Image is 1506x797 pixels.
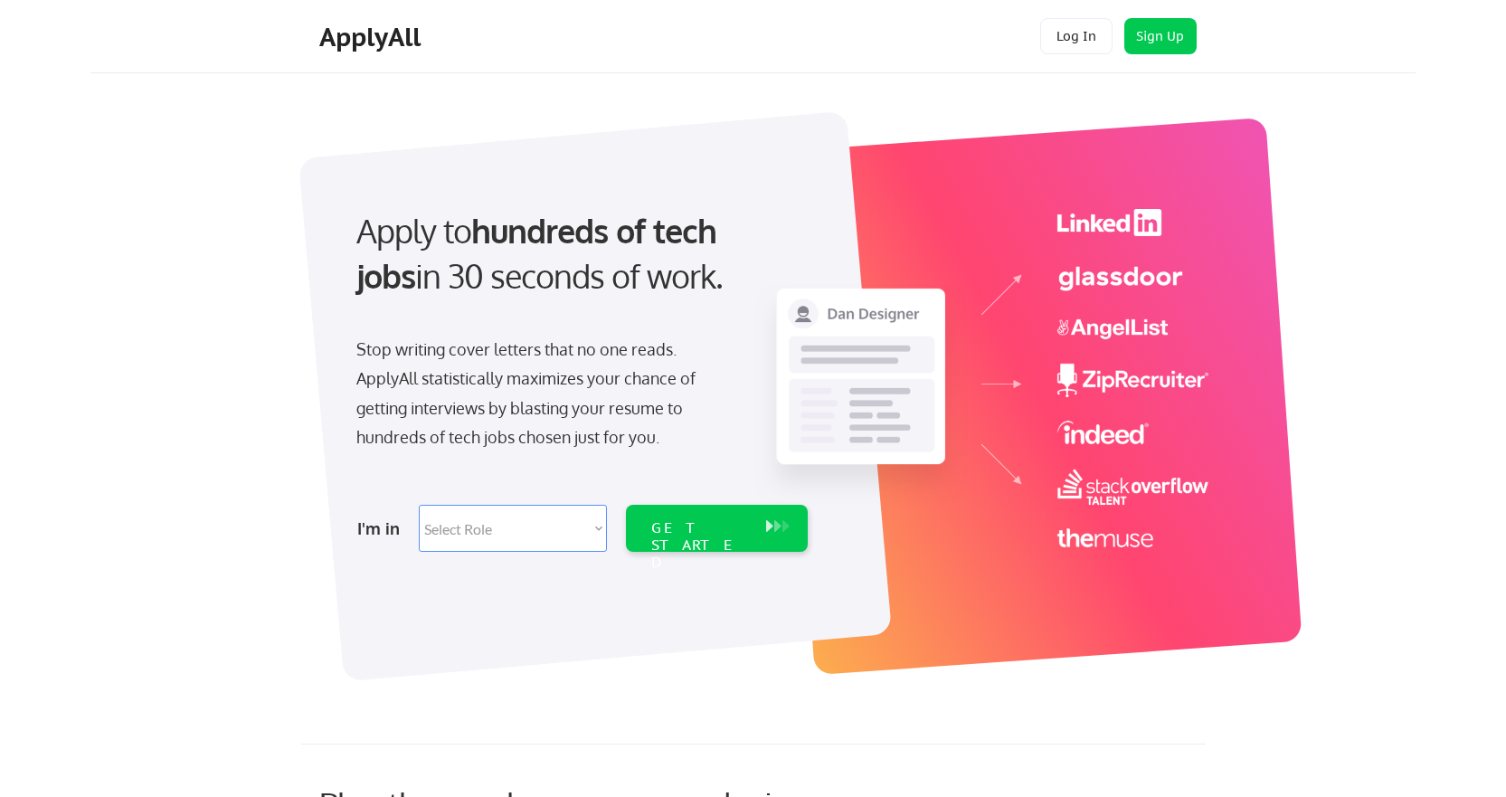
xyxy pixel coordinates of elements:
[1040,18,1113,54] button: Log In
[356,335,728,452] div: Stop writing cover letters that no one reads. ApplyAll statistically maximizes your chance of get...
[356,210,725,296] strong: hundreds of tech jobs
[357,514,408,543] div: I'm in
[356,208,800,299] div: Apply to in 30 seconds of work.
[1124,18,1197,54] button: Sign Up
[651,519,748,572] div: GET STARTED
[319,22,426,52] div: ApplyAll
